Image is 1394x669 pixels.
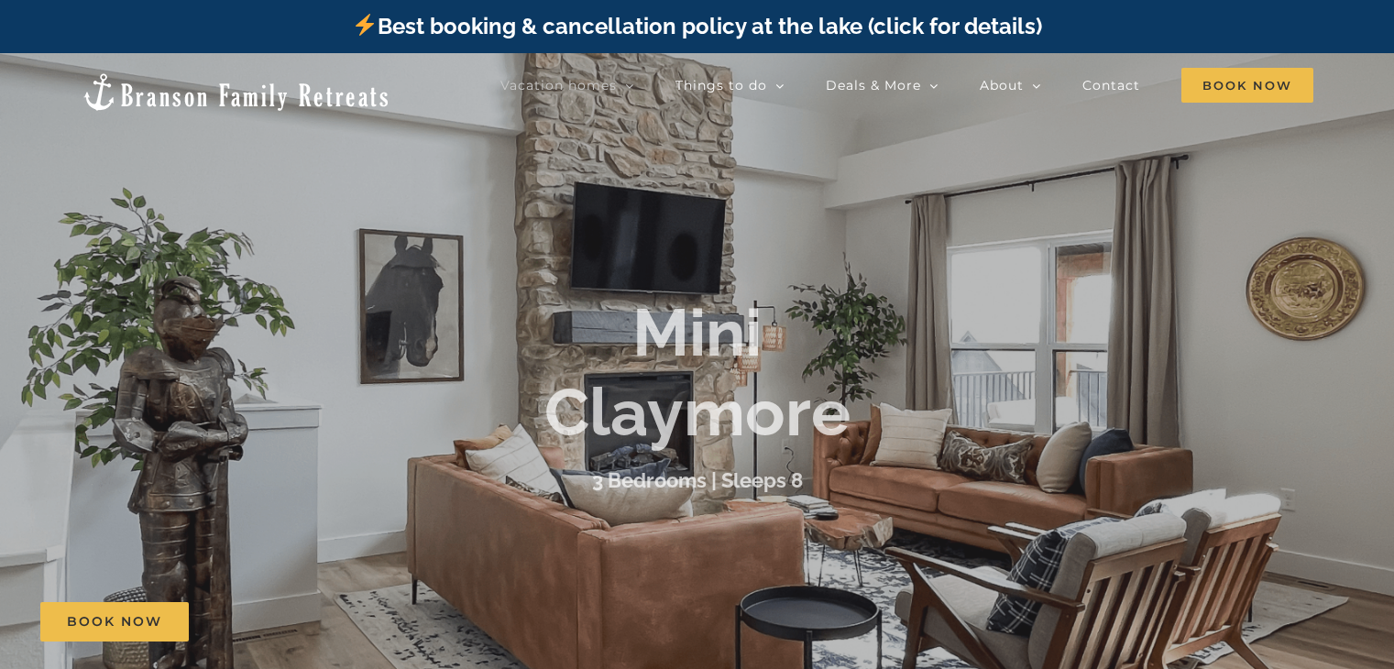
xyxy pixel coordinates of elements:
span: Things to do [675,79,767,92]
a: Vacation homes [500,67,634,104]
h3: 3 Bedrooms | Sleeps 8 [592,468,803,492]
img: Branson Family Retreats Logo [81,71,391,113]
a: Contact [1082,67,1140,104]
span: Book Now [67,614,162,630]
nav: Main Menu [500,67,1313,104]
a: Best booking & cancellation policy at the lake (click for details) [352,13,1041,39]
a: Things to do [675,67,785,104]
a: Book Now [40,602,189,642]
img: ⚡️ [354,14,376,36]
span: Vacation homes [500,79,617,92]
span: About [980,79,1024,92]
a: About [980,67,1041,104]
span: Deals & More [826,79,921,92]
b: Mini Claymore [544,293,851,450]
span: Contact [1082,79,1140,92]
a: Deals & More [826,67,938,104]
span: Book Now [1181,68,1313,103]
